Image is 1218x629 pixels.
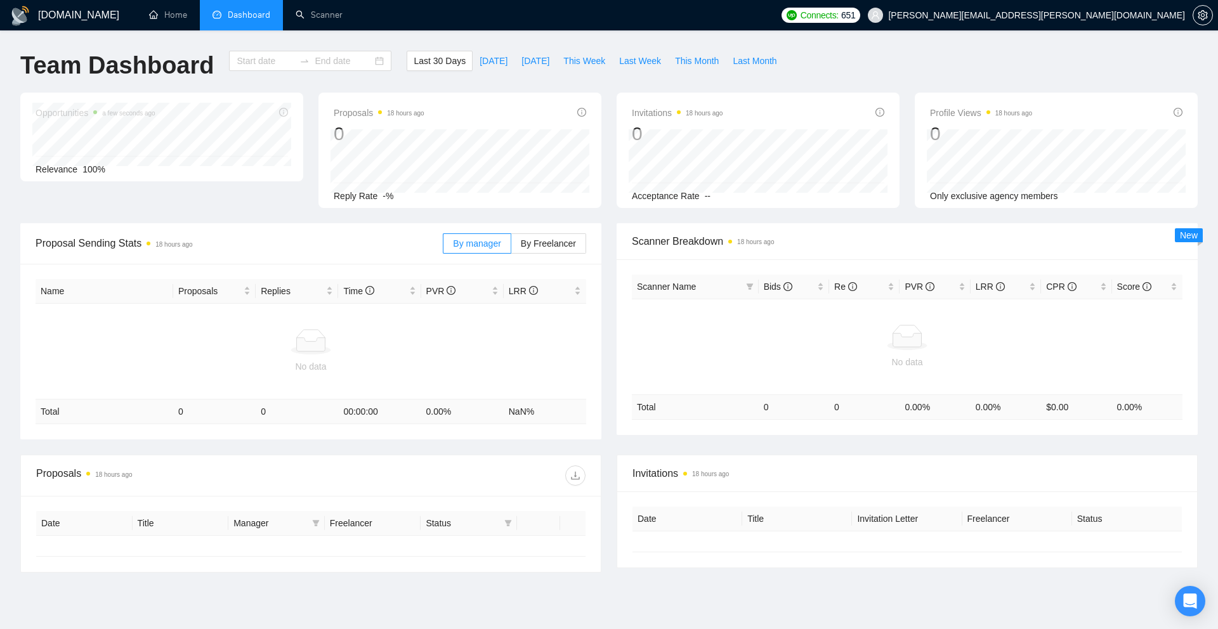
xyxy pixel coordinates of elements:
[686,110,723,117] time: 18 hours ago
[577,108,586,117] span: info-circle
[852,507,962,531] th: Invitation Letter
[563,54,605,68] span: This Week
[692,470,729,477] time: 18 hours ago
[556,51,612,71] button: This Week
[82,164,105,174] span: 100%
[801,8,839,22] span: Connects:
[149,10,187,20] a: homeHome
[237,54,294,68] input: Start date
[36,164,77,174] span: Relevance
[632,105,723,120] span: Invitations
[1175,586,1205,616] div: Open Intercom Messenger
[619,54,661,68] span: Last Week
[233,516,307,530] span: Manager
[612,51,668,71] button: Last Week
[976,282,1005,292] span: LRR
[521,54,549,68] span: [DATE]
[1143,282,1151,291] span: info-circle
[1112,394,1182,419] td: 0.00 %
[504,519,512,527] span: filter
[566,470,585,481] span: download
[338,399,421,424] td: 00:00:00
[502,514,514,533] span: filter
[675,54,719,68] span: This Month
[473,51,514,71] button: [DATE]
[173,399,256,424] td: 0
[930,191,1058,201] span: Only exclusive agency members
[905,282,934,292] span: PVR
[529,286,538,295] span: info-circle
[637,355,1177,369] div: No data
[1193,10,1212,20] span: setting
[41,360,581,373] div: No data
[213,10,221,19] span: dashboard
[1174,108,1182,117] span: info-circle
[637,282,696,292] span: Scanner Name
[995,110,1032,117] time: 18 hours ago
[299,56,310,66] span: swap-right
[312,519,320,527] span: filter
[705,191,710,201] span: --
[1180,230,1198,240] span: New
[178,284,241,298] span: Proposals
[871,11,880,20] span: user
[261,284,324,298] span: Replies
[1193,10,1213,20] a: setting
[632,465,1182,481] span: Invitations
[829,394,900,419] td: 0
[996,282,1005,291] span: info-circle
[504,399,586,424] td: NaN %
[426,516,499,530] span: Status
[743,277,756,296] span: filter
[834,282,857,292] span: Re
[173,279,256,304] th: Proposals
[514,51,556,71] button: [DATE]
[155,241,192,248] time: 18 hours ago
[930,105,1032,120] span: Profile Views
[742,507,852,531] th: Title
[848,282,857,291] span: info-circle
[632,122,723,146] div: 0
[426,286,456,296] span: PVR
[875,108,884,117] span: info-circle
[383,191,393,201] span: -%
[453,238,501,249] span: By manager
[299,56,310,66] span: to
[315,54,372,68] input: End date
[325,511,421,536] th: Freelancer
[900,394,970,419] td: 0.00 %
[1072,507,1182,531] th: Status
[36,511,133,536] th: Date
[783,282,792,291] span: info-circle
[746,283,754,290] span: filter
[228,10,270,20] span: Dashboard
[365,286,374,295] span: info-circle
[1041,394,1111,419] td: $ 0.00
[334,105,424,120] span: Proposals
[133,511,229,536] th: Title
[95,471,132,478] time: 18 hours ago
[343,286,374,296] span: Time
[962,507,1072,531] th: Freelancer
[726,51,783,71] button: Last Month
[36,465,311,486] div: Proposals
[36,279,173,304] th: Name
[36,235,443,251] span: Proposal Sending Stats
[521,238,576,249] span: By Freelancer
[632,394,759,419] td: Total
[632,191,700,201] span: Acceptance Rate
[971,394,1041,419] td: 0.00 %
[414,54,466,68] span: Last 30 Days
[787,10,797,20] img: upwork-logo.png
[334,122,424,146] div: 0
[36,399,173,424] td: Total
[407,51,473,71] button: Last 30 Days
[1046,282,1076,292] span: CPR
[632,233,1182,249] span: Scanner Breakdown
[20,51,214,81] h1: Team Dashboard
[509,286,538,296] span: LRR
[480,54,507,68] span: [DATE]
[733,54,776,68] span: Last Month
[296,10,343,20] a: searchScanner
[565,465,586,486] button: download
